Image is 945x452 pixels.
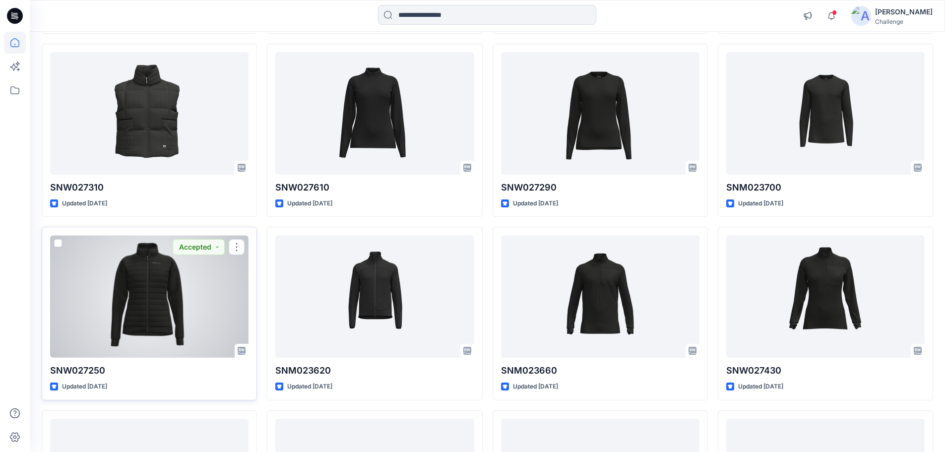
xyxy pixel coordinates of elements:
[726,235,925,358] a: SNW027430
[851,6,871,26] img: avatar
[501,181,699,194] p: SNW027290
[287,382,332,392] p: Updated [DATE]
[738,382,783,392] p: Updated [DATE]
[50,52,249,175] a: SNW027310
[62,198,107,209] p: Updated [DATE]
[501,235,699,358] a: SNM023660
[726,181,925,194] p: SNM023700
[738,198,783,209] p: Updated [DATE]
[62,382,107,392] p: Updated [DATE]
[287,198,332,209] p: Updated [DATE]
[501,364,699,378] p: SNM023660
[50,235,249,358] a: SNW027250
[275,364,474,378] p: SNM023620
[275,52,474,175] a: SNW027610
[50,364,249,378] p: SNW027250
[726,364,925,378] p: SNW027430
[275,235,474,358] a: SNM023620
[501,52,699,175] a: SNW027290
[275,181,474,194] p: SNW027610
[726,52,925,175] a: SNM023700
[875,6,933,18] div: [PERSON_NAME]
[875,18,933,25] div: Challenge
[50,181,249,194] p: SNW027310
[513,382,558,392] p: Updated [DATE]
[513,198,558,209] p: Updated [DATE]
